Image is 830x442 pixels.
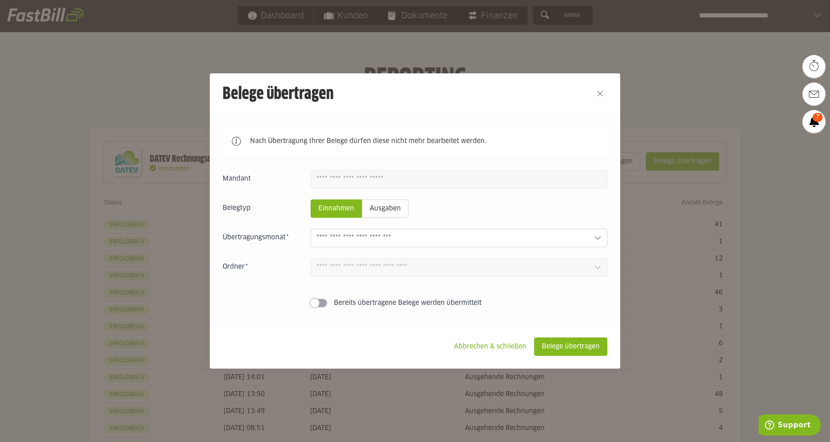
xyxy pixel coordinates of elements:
span: 7 [813,113,823,122]
sl-radio-button: Einnahmen [311,199,362,218]
sl-button: Abbrechen & schließen [446,337,534,356]
sl-button: Belege übertragen [534,337,607,356]
a: 7 [803,110,825,133]
iframe: Öffnet ein Widget, in dem Sie weitere Informationen finden [759,414,821,437]
sl-switch: Bereits übertragene Belege werden übermittelt [223,298,607,308]
sl-radio-button: Ausgaben [362,199,409,218]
